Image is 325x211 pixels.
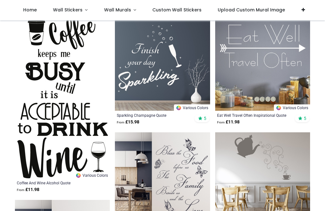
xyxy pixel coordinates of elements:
span: Custom Wall Stickers [152,7,202,13]
a: Coffee And Wine Alcohol Quote [17,180,90,185]
span: Home [23,7,37,13]
img: Color Wheel [176,105,182,111]
a: Sparkling Champagne Quote [117,113,190,118]
a: Various Colors [174,104,210,111]
img: Sparkling Champagne Quote Wall Sticker [115,16,210,111]
strong: £ 11.98 [217,119,240,125]
span: From [217,121,225,124]
span: 5 [204,115,206,121]
span: Upload Custom Mural Image [218,7,285,13]
img: Eat Well Travel Often Inspirational Quote Wall Sticker [215,16,310,111]
img: Coffee And Wine Alcohol Quote Wall Sticker [17,16,108,178]
strong: £ 15.98 [117,119,139,125]
a: Various Colors [274,104,310,111]
span: Wall Stickers [53,7,83,13]
span: Wall Murals [104,7,131,13]
a: Various Colors [74,172,110,178]
img: Color Wheel [76,173,81,178]
strong: £ 11.98 [17,187,39,193]
a: Eat Well Travel Often Inspirational Quote [217,113,290,118]
img: Color Wheel [276,105,282,111]
span: 5 [304,115,306,121]
span: From [17,188,24,192]
span: From [117,121,124,124]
